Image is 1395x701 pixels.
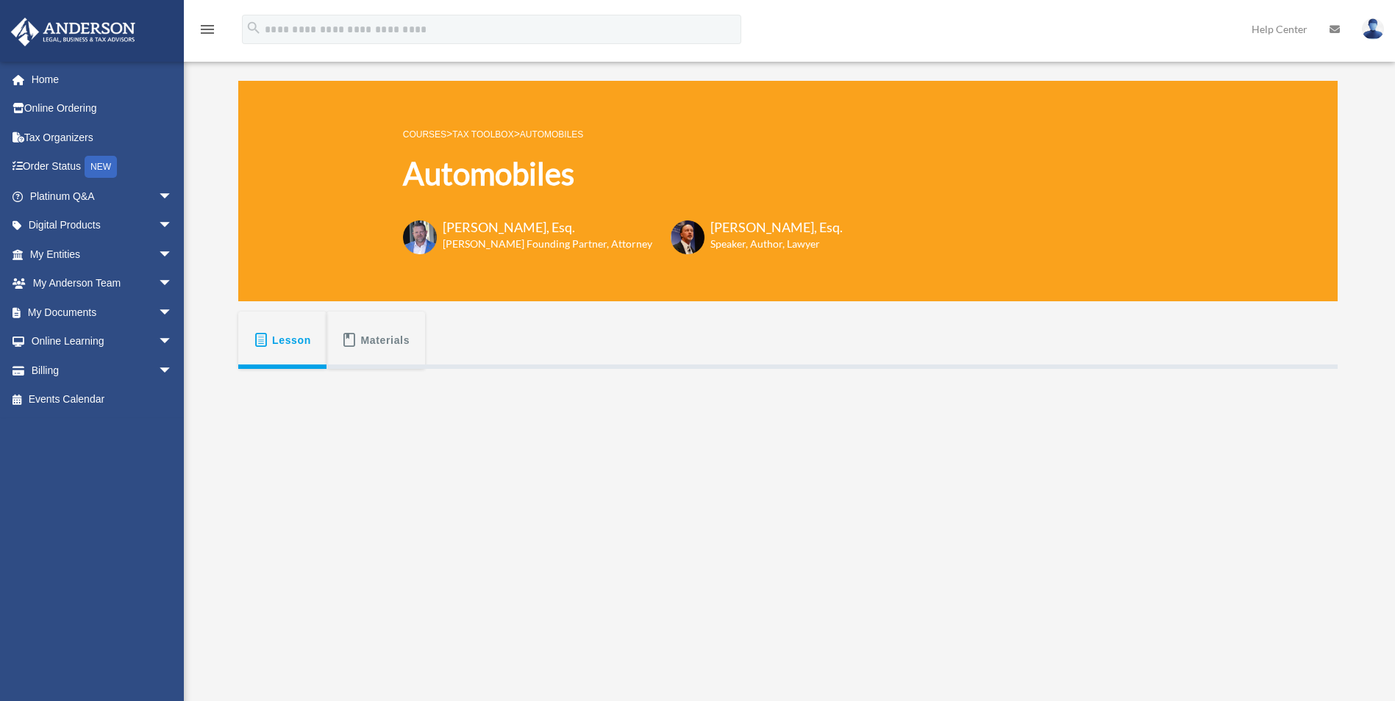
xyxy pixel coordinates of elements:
span: arrow_drop_down [158,269,188,299]
p: > > [403,125,843,143]
div: NEW [85,156,117,178]
span: Lesson [272,327,311,353]
span: Materials [361,327,410,353]
h1: Automobiles [403,152,843,195]
i: search [246,20,262,36]
a: My Documentsarrow_drop_down [10,298,195,327]
a: Events Calendar [10,385,195,414]
i: menu [199,21,216,38]
span: arrow_drop_down [158,356,188,386]
img: User Pic [1362,18,1384,40]
a: My Entitiesarrow_drop_down [10,240,195,269]
a: Online Learningarrow_drop_down [10,327,195,356]
span: arrow_drop_down [158,181,188,212]
a: Order StatusNEW [10,152,195,182]
a: Tax Toolbox [452,129,513,140]
img: Toby-circle-head.png [403,220,437,254]
img: Anderson Advisors Platinum Portal [7,18,140,46]
span: arrow_drop_down [158,298,188,328]
a: My Anderson Teamarrow_drop_down [10,269,195,298]
a: Home [10,65,195,94]
a: menu [199,26,216,38]
a: Billingarrow_drop_down [10,356,195,385]
a: Digital Productsarrow_drop_down [10,211,195,240]
h3: [PERSON_NAME], Esq. [443,218,652,237]
a: Tax Organizers [10,123,195,152]
a: Automobiles [520,129,583,140]
a: COURSES [403,129,446,140]
img: Scott-Estill-Headshot.png [671,220,704,254]
h6: [PERSON_NAME] Founding Partner, Attorney [443,237,652,251]
span: arrow_drop_down [158,327,188,357]
span: arrow_drop_down [158,211,188,241]
a: Online Ordering [10,94,195,123]
h3: [PERSON_NAME], Esq. [710,218,843,237]
h6: Speaker, Author, Lawyer [710,237,824,251]
span: arrow_drop_down [158,240,188,270]
a: Platinum Q&Aarrow_drop_down [10,181,195,211]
